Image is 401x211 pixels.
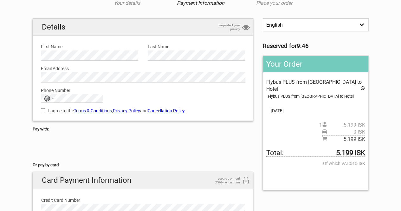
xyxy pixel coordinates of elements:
[41,43,138,50] label: First Name
[113,108,140,113] a: Privacy Policy
[242,177,250,185] i: 256bit encryption
[208,23,240,31] span: we protect your privacy
[266,160,365,167] span: Of which VAT:
[297,43,309,49] strong: 9:46
[266,79,362,92] span: Flybus PLUS from [GEOGRAPHIC_DATA] to Hotel
[327,122,365,129] span: 5.199 ISK
[327,136,365,143] span: 5.199 ISK
[322,135,365,143] span: Subtotal
[336,149,365,156] strong: 5.199 ISK
[41,87,245,94] label: Phone Number
[266,149,365,157] span: Total to be paid
[41,65,245,72] label: Email Address
[319,122,365,129] span: 1 person(s)
[266,107,365,114] span: [DATE]
[33,19,253,36] h2: Details
[350,160,365,167] strong: 515 ISK
[74,108,112,113] a: Terms & Conditions
[73,10,81,17] button: Open LiveChat chat widget
[208,177,240,184] span: secure payment 256bit encryption
[33,172,253,189] h2: Card Payment Information
[41,94,57,102] button: Selected country
[327,129,365,135] span: 0 ISK
[41,107,245,114] label: I agree to the , and
[9,11,72,16] p: We're away right now. Please check back later!
[268,93,365,100] div: Flybus PLUS from [GEOGRAPHIC_DATA] to Hotel
[33,126,254,133] h5: Pay with:
[33,162,254,168] h5: Or pay by card:
[242,23,250,32] i: privacy protection
[263,56,368,72] h2: Your Order
[322,129,365,135] span: Pickup price
[263,43,368,49] h3: Reserved for
[148,43,245,50] label: Last Name
[148,108,185,113] a: Cancellation Policy
[41,197,245,204] label: Credit Card Number
[33,141,90,154] iframe: Secure payment button frame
